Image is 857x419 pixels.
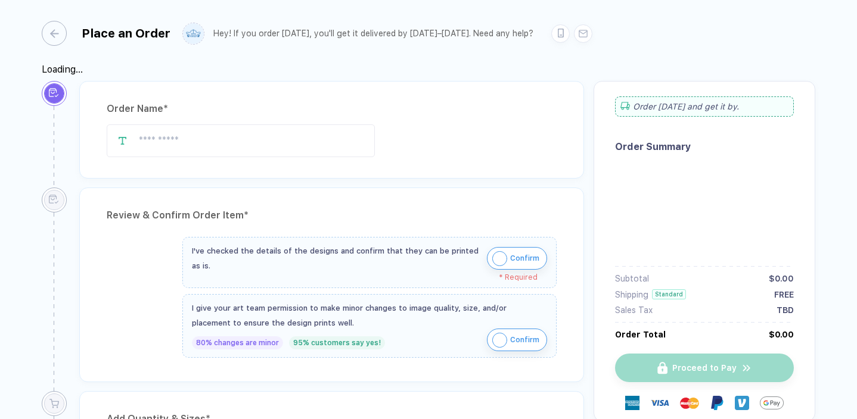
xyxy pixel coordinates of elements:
img: GPay [760,391,784,415]
div: Subtotal [615,274,649,283]
img: visa [650,393,669,412]
span: Confirm [510,330,539,349]
div: Review & Confirm Order Item [107,206,557,225]
img: icon [492,333,507,348]
div: TBD [777,305,794,315]
div: * Required [192,273,538,282]
div: Place an Order [82,26,170,40]
button: iconConfirm [487,329,547,351]
div: Order Name [107,99,557,118]
img: Venmo [735,396,749,410]
div: $0.00 [769,330,794,339]
div: Shipping [615,290,648,299]
div: 95% customers say yes! [289,336,385,349]
span: Confirm [510,249,539,268]
div: Order Total [615,330,666,339]
div: Loading... [42,64,815,75]
div: I've checked the details of the designs and confirm that they can be printed as is. [192,243,481,273]
img: master-card [680,393,699,412]
div: FREE [774,290,794,299]
img: express [625,396,639,410]
div: $0.00 [769,274,794,283]
div: Hey! If you order [DATE], you'll get it delivered by [DATE]–[DATE]. Need any help? [213,29,533,39]
div: I give your art team permission to make minor changes to image quality, size, and/or placement to... [192,301,547,330]
button: iconConfirm [487,247,547,270]
img: icon [492,251,507,266]
div: Standard [652,289,686,299]
img: user profile [183,23,204,44]
div: 80% changes are minor [192,336,283,349]
div: Order [DATE] and get it by . [615,96,794,117]
img: Paypal [710,396,724,410]
div: Sales Tax [615,305,653,315]
div: Order Summary [615,141,794,152]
